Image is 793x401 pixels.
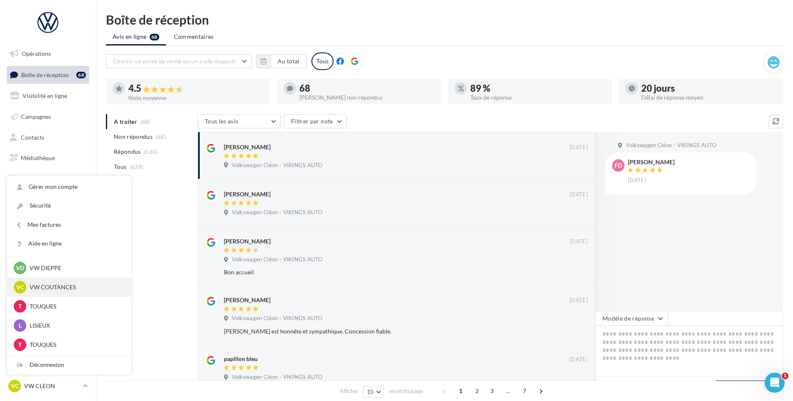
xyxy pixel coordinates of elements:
[615,161,622,170] span: Fd
[628,159,675,165] div: [PERSON_NAME]
[5,45,91,63] a: Opérations
[5,108,91,125] a: Campagnes
[224,296,271,304] div: [PERSON_NAME]
[232,256,322,263] span: Volkswagen Cléon - VIKINGS AUTO
[30,302,121,311] p: TOUQUES
[106,54,252,68] button: Choisir un point de vente ou un code magasin
[205,118,238,125] span: Tous les avis
[570,356,588,363] span: [DATE]
[114,148,141,156] span: Répondus
[76,72,86,78] div: 68
[5,87,91,105] a: Visibilité en ligne
[454,384,467,398] span: 1
[7,196,131,215] a: Sécurité
[595,311,668,326] button: Modèle de réponse
[470,384,484,398] span: 2
[232,209,322,216] span: Volkswagen Cléon - VIKINGS AUTO
[224,237,271,246] div: [PERSON_NAME]
[299,84,434,93] div: 68
[7,234,131,253] a: Aide en ligne
[21,154,55,161] span: Médiathèque
[128,84,263,93] div: 4.5
[232,162,322,169] span: Volkswagen Cléon - VIKINGS AUTO
[23,92,67,99] span: Visibilité en ligne
[224,143,271,151] div: [PERSON_NAME]
[24,382,80,390] p: VW CLEON
[21,71,69,78] span: Boîte de réception
[7,178,131,196] a: Gérer mon compte
[367,388,374,395] span: 10
[7,216,131,234] a: Mes factures
[11,382,19,390] span: VC
[21,133,44,140] span: Contacts
[256,54,307,68] button: Au total
[30,341,121,349] p: TOUQUES
[502,384,515,398] span: ...
[5,66,91,84] a: Boîte de réception68
[7,378,89,394] a: VC VW CLEON
[570,191,588,198] span: [DATE]
[18,341,22,349] span: T
[30,283,121,291] p: VW COUTANCES
[5,129,91,146] a: Contacts
[284,114,347,128] button: Filtrer par note
[232,373,322,381] span: Volkswagen Cléon - VIKINGS AUTO
[271,54,307,68] button: Au total
[626,142,716,149] span: Volkswagen Cléon - VIKINGS AUTO
[485,384,499,398] span: 3
[363,386,384,398] button: 10
[114,163,126,171] span: Tous
[311,53,334,70] div: Tous
[470,84,605,93] div: 89 %
[114,133,153,141] span: Non répondus
[113,58,236,65] span: Choisir un point de vente ou un code magasin
[30,321,121,330] p: LISIEUX
[470,95,605,100] div: Taux de réponse
[21,175,49,182] span: Calendrier
[570,297,588,304] span: [DATE]
[765,373,785,393] iframe: Intercom live chat
[224,327,534,336] div: [PERSON_NAME] est honnête et sympathique. Concession fiable.
[641,95,776,100] div: Délai de réponse moyen
[174,33,214,41] span: Commentaires
[22,50,51,57] span: Opérations
[224,355,258,363] div: papillon bleu
[19,321,22,330] span: L
[30,264,121,272] p: VW DIEPPE
[21,113,51,120] span: Campagnes
[389,387,423,395] span: résultats/page
[16,264,24,272] span: VD
[16,283,24,291] span: VC
[570,238,588,246] span: [DATE]
[641,84,776,93] div: 20 jours
[5,218,91,243] a: Campagnes DataOnDemand
[224,268,534,276] div: Bon accueil
[128,95,263,101] div: Note moyenne
[7,356,131,374] div: Déconnexion
[628,177,646,184] span: [DATE]
[130,163,144,170] span: (628)
[782,373,788,379] span: 1
[5,149,91,167] a: Médiathèque
[106,13,783,26] div: Boîte de réception
[198,114,281,128] button: Tous les avis
[570,144,588,151] span: [DATE]
[232,315,322,322] span: Volkswagen Cléon - VIKINGS AUTO
[5,170,91,188] a: Calendrier
[156,133,166,140] span: (68)
[340,387,359,395] span: Afficher
[144,148,158,155] span: (560)
[299,95,434,100] div: [PERSON_NAME] non répondus
[18,302,22,311] span: T
[518,384,531,398] span: 7
[5,191,91,216] a: PLV et print personnalisable
[224,190,271,198] div: [PERSON_NAME]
